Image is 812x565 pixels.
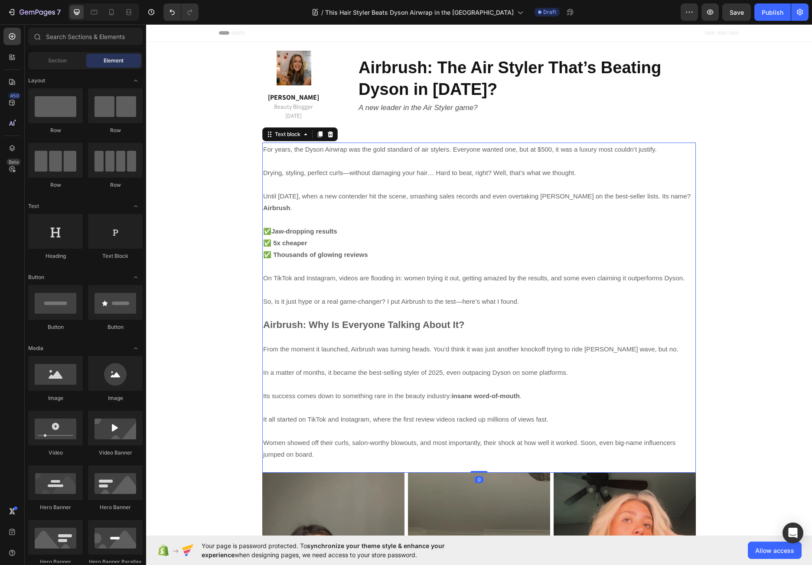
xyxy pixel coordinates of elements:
div: Image [88,394,143,402]
strong: Airbrush [117,180,144,187]
strong: ✅ 5x cheaper [117,215,161,222]
div: Row [28,181,83,189]
strong: Jaw-dropping results [125,203,191,211]
div: Image [28,394,83,402]
span: Toggle open [129,74,143,88]
span: / [321,8,323,17]
strong: Airbrush: The Air Styler That’s Beating Dyson in [DATE]? [212,34,515,74]
span: So, is it just hype or a real game-changer? I put Airbrush to the test—here’s what I found. [117,273,373,281]
span: On TikTok and Instagram, videos are flooding in: women trying it out, getting amazed by the resul... [117,250,538,257]
span: Toggle open [129,341,143,355]
span: Element [104,57,124,65]
div: Hero Banner [28,503,83,511]
span: Draft [543,8,556,16]
p: 7 [57,7,61,17]
div: Row [28,127,83,134]
div: Beta [7,159,21,166]
div: Publish [762,8,783,17]
strong: Airbrush: Why Is Everyone Talking About It? [117,295,318,306]
span: From the moment it launched, Airbrush was turning heads. You’d think it was just another knockoff... [117,321,532,328]
div: Text Block [88,252,143,260]
span: Toggle open [129,199,143,213]
div: Row [88,181,143,189]
div: 0 [329,452,337,459]
span: Button [28,273,44,281]
span: Text [28,202,39,210]
button: Save [722,3,751,21]
div: Text block [127,106,156,114]
span: For years, the Dyson Airwrap was the gold standard of air stylers. Everyone wanted one, but at $5... [117,121,511,129]
div: Button [88,323,143,331]
button: 7 [3,3,65,21]
span: This Hair Styler Beats Dyson Airwrap in the [GEOGRAPHIC_DATA] [325,8,514,17]
button: Allow access [748,542,802,559]
strong: ✅ Thousands of glowing reviews [117,227,222,234]
span: Drying, styling, perfect curls—without damaging your hair… Hard to beat, right? Well, that’s what... [117,145,430,152]
span: synchronize your theme style & enhance your experience [202,542,445,559]
input: Search Sections & Elements [28,28,143,45]
span: It all started on TikTok and Instagram, where the first review videos racked up millions of views... [117,391,402,399]
span: Section [48,57,67,65]
div: Hero Banner [88,503,143,511]
span: Women showed off their curls, salon-worthy blowouts, and most importantly, their shock at how wel... [117,415,529,434]
div: Row [88,127,143,134]
iframe: Design area [146,24,812,536]
span: Save [730,9,744,16]
div: Open Intercom Messenger [783,523,803,543]
div: Video [28,449,83,457]
div: Video Banner [88,449,143,457]
div: Undo/Redo [163,3,199,21]
span: Until [DATE], when a new contender hit the scene, smashing sales records and even overtaking [PER... [117,168,545,187]
span: Layout [28,77,45,84]
i: A new leader in the Air Styler game? [212,79,332,88]
span: Its success comes down to something rare in the beauty industry: . [117,368,375,375]
div: 450 [8,92,21,99]
strong: insane word-of-mouth [305,368,374,375]
span: Your page is password protected. To when designing pages, we need access to your store password. [202,541,479,559]
span: Toggle open [129,270,143,284]
div: Button [28,323,83,331]
button: Publish [754,3,791,21]
span: Allow access [755,546,794,555]
span: Media [28,344,43,352]
div: Heading [28,252,83,260]
span: In a matter of months, it became the best-selling styler of 2025, even outpacing Dyson on some pl... [117,344,422,352]
span: ✅ [117,203,191,211]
